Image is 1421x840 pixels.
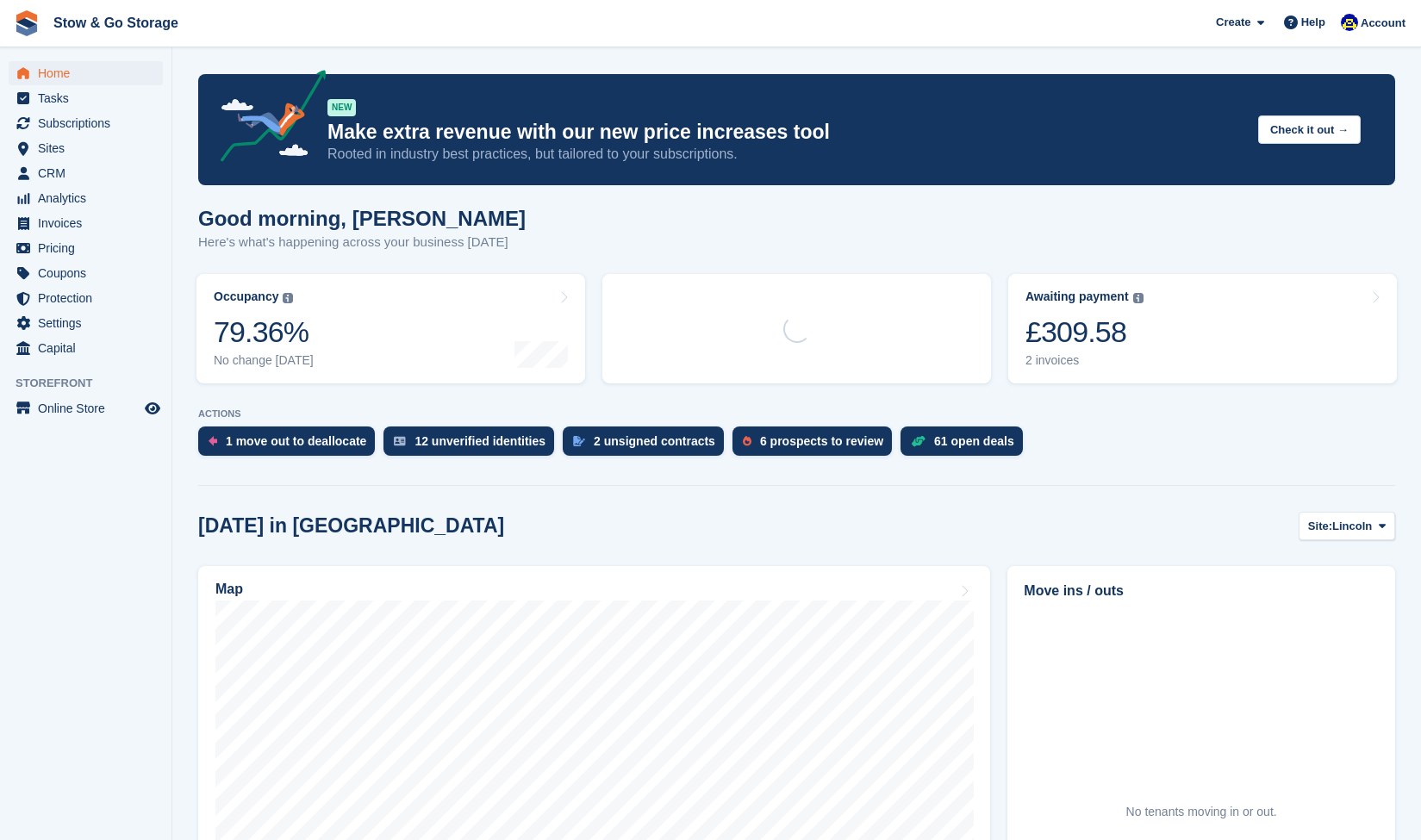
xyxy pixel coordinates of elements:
[9,336,163,360] a: menu
[38,61,141,85] span: Home
[327,120,1244,145] p: Make extra revenue with our new price increases tool
[760,434,883,448] div: 6 prospects to review
[209,436,217,446] img: move_outs_to_deallocate_icon-f764333ba52eb49d3ac5e1228854f67142a1ed5810a6f6cc68b1a99e826820c5.svg
[198,426,383,464] a: 1 move out to deallocate
[327,145,1244,164] p: Rooted in industry best practices, but tailored to your subscriptions.
[327,99,356,116] div: NEW
[198,233,526,252] p: Here's what's happening across your business [DATE]
[9,61,163,85] a: menu
[934,434,1014,448] div: 61 open deals
[383,426,563,464] a: 12 unverified identities
[38,396,141,420] span: Online Store
[283,293,293,303] img: icon-info-grey-7440780725fd019a000dd9b08b2336e03edf1995a4989e88bcd33f0948082b44.svg
[198,207,526,230] h1: Good morning, [PERSON_NAME]
[1299,512,1395,540] button: Site: Lincoln
[594,434,715,448] div: 2 unsigned contracts
[1216,14,1250,31] span: Create
[743,436,751,446] img: prospect-51fa495bee0391a8d652442698ab0144808aea92771e9ea1ae160a38d050c398.svg
[1361,15,1405,32] span: Account
[38,336,141,360] span: Capital
[1341,14,1358,31] img: Rob Good-Stephenson
[9,86,163,110] a: menu
[206,70,327,168] img: price-adjustments-announcement-icon-8257ccfd72463d97f412b2fc003d46551f7dbcb40ab6d574587a9cd5c0d94...
[1008,274,1397,383] a: Awaiting payment £309.58 2 invoices
[9,286,163,310] a: menu
[414,434,545,448] div: 12 unverified identities
[215,582,243,597] h2: Map
[16,375,171,392] span: Storefront
[9,111,163,135] a: menu
[9,236,163,260] a: menu
[38,111,141,135] span: Subscriptions
[1258,115,1361,144] button: Check it out →
[214,314,314,350] div: 79.36%
[38,161,141,185] span: CRM
[198,408,1395,420] p: ACTIONS
[9,211,163,235] a: menu
[38,236,141,260] span: Pricing
[732,426,901,464] a: 6 prospects to review
[226,434,366,448] div: 1 move out to deallocate
[47,9,185,37] a: Stow & Go Storage
[1025,353,1144,368] div: 2 invoices
[1126,803,1277,821] div: No tenants moving in or out.
[1025,314,1144,350] div: £309.58
[38,211,141,235] span: Invoices
[38,136,141,160] span: Sites
[196,274,585,383] a: Occupancy 79.36% No change [DATE]
[1025,289,1129,304] div: Awaiting payment
[1308,518,1332,535] span: Site:
[9,311,163,335] a: menu
[1133,293,1144,303] img: icon-info-grey-7440780725fd019a000dd9b08b2336e03edf1995a4989e88bcd33f0948082b44.svg
[901,426,1031,464] a: 61 open deals
[38,311,141,335] span: Settings
[1301,14,1325,31] span: Help
[38,261,141,285] span: Coupons
[911,435,926,447] img: deal-1b604bf984904fb50ccaf53a9ad4b4a5d6e5aea283cecdc64d6e3604feb123c2.svg
[9,161,163,185] a: menu
[394,436,406,446] img: verify_identity-adf6edd0f0f0b5bbfe63781bf79b02c33cf7c696d77639b501bdc392416b5a36.svg
[9,396,163,420] a: menu
[38,286,141,310] span: Protection
[14,10,40,36] img: stora-icon-8386f47178a22dfd0bd8f6a31ec36ba5ce8667c1dd55bd0f319d3a0aa187defe.svg
[563,426,732,464] a: 2 unsigned contracts
[214,289,278,304] div: Occupancy
[142,398,163,419] a: Preview store
[573,436,585,446] img: contract_signature_icon-13c848040528278c33f63329250d36e43548de30e8caae1d1a13099fd9432cc5.svg
[198,514,504,538] h2: [DATE] in [GEOGRAPHIC_DATA]
[214,353,314,368] div: No change [DATE]
[1332,518,1372,535] span: Lincoln
[9,186,163,210] a: menu
[38,86,141,110] span: Tasks
[9,136,163,160] a: menu
[1024,581,1379,601] h2: Move ins / outs
[9,261,163,285] a: menu
[38,186,141,210] span: Analytics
